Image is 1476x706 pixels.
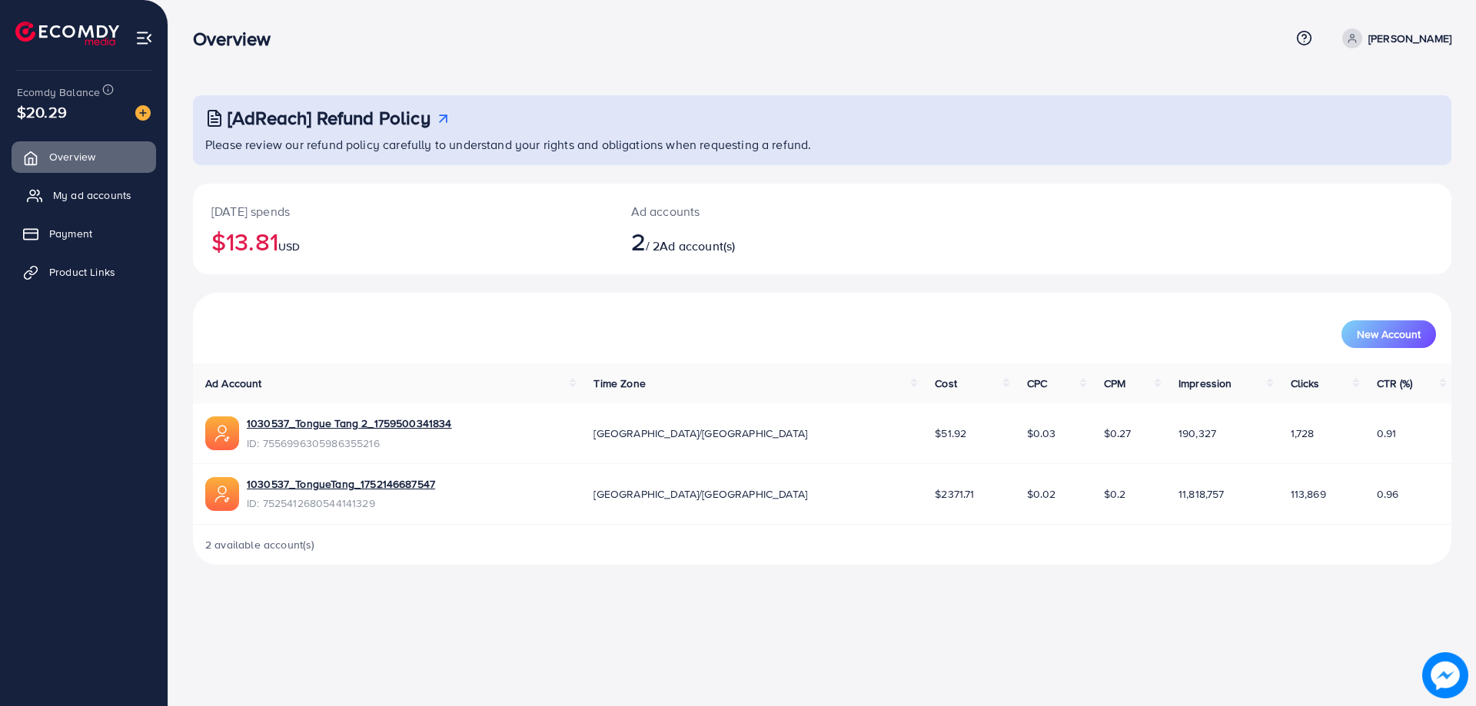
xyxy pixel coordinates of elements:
span: [GEOGRAPHIC_DATA]/[GEOGRAPHIC_DATA] [593,426,807,441]
span: $0.27 [1104,426,1132,441]
a: Product Links [12,257,156,287]
span: CPM [1104,376,1125,391]
span: 2 available account(s) [205,537,315,552]
a: 1030537_Tongue Tang 2_1759500341834 [247,416,452,431]
span: Product Links [49,264,115,280]
h3: [AdReach] Refund Policy [228,107,430,129]
span: New Account [1357,329,1421,340]
span: $0.2 [1104,486,1126,502]
span: 2 [631,224,646,259]
span: Impression [1178,376,1232,391]
span: Cost [935,376,957,391]
span: 0.91 [1377,426,1397,441]
span: Ad Account [205,376,262,391]
p: [PERSON_NAME] [1368,29,1451,48]
img: menu [135,29,153,47]
span: USD [278,239,300,254]
img: ic-ads-acc.e4c84228.svg [205,477,239,511]
span: $0.03 [1027,426,1056,441]
span: Payment [49,226,92,241]
span: $20.29 [17,101,67,123]
p: Please review our refund policy carefully to understand your rights and obligations when requesti... [205,135,1442,154]
h2: $13.81 [211,227,594,256]
img: image [1422,652,1468,698]
a: Payment [12,218,156,249]
span: ID: 7556996305986355216 [247,436,452,451]
span: 190,327 [1178,426,1216,441]
span: CTR (%) [1377,376,1413,391]
span: My ad accounts [53,187,131,203]
h3: Overview [193,28,283,50]
span: ID: 7525412680544141329 [247,496,435,511]
span: Ad account(s) [660,237,735,254]
span: $0.02 [1027,486,1056,502]
img: image [135,105,151,121]
a: [PERSON_NAME] [1336,28,1451,48]
span: $2371.71 [935,486,974,502]
span: Overview [49,149,95,164]
span: 0.96 [1377,486,1399,502]
span: 1,728 [1291,426,1315,441]
span: CPC [1027,376,1047,391]
span: 11,818,757 [1178,486,1225,502]
span: $51.92 [935,426,966,441]
span: Time Zone [593,376,645,391]
span: Clicks [1291,376,1320,391]
span: Ecomdy Balance [17,85,100,100]
p: [DATE] spends [211,202,594,220]
img: logo [15,22,119,45]
h2: / 2 [631,227,909,256]
a: My ad accounts [12,180,156,210]
a: Overview [12,141,156,172]
span: [GEOGRAPHIC_DATA]/[GEOGRAPHIC_DATA] [593,486,807,502]
a: 1030537_TongueTang_1752146687547 [247,476,435,492]
p: Ad accounts [631,202,909,220]
button: New Account [1341,320,1436,348]
span: 113,869 [1291,486,1326,502]
img: ic-ads-acc.e4c84228.svg [205,416,239,450]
